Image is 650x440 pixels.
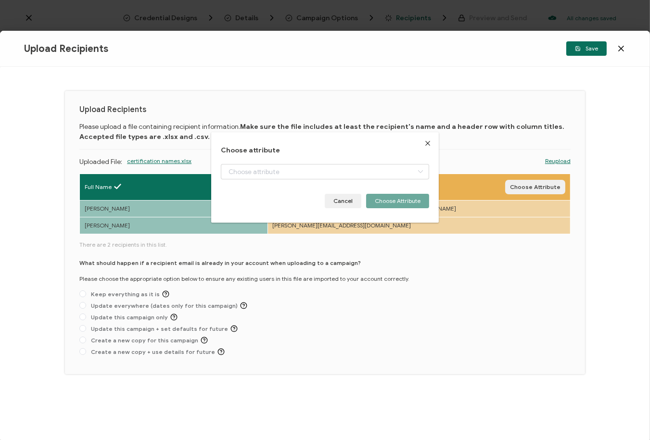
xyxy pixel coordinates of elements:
[366,194,429,208] button: Choose Attribute
[211,132,439,223] div: dialog
[417,132,439,154] button: Close
[602,394,650,440] iframe: Chat Widget
[221,164,429,179] input: Choose attribute
[325,194,361,208] button: Cancel
[221,147,429,155] h1: Choose attribute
